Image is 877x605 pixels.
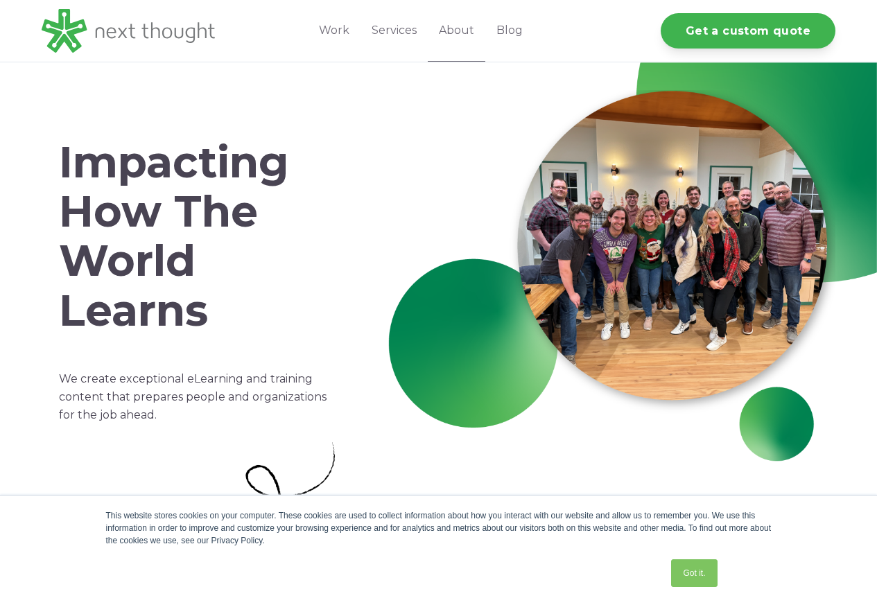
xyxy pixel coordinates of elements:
span: We create exceptional eLearning and training content that prepares people and organizations for t... [59,372,327,421]
a: Get a custom quote [661,13,835,49]
div: This website stores cookies on your computer. These cookies are used to collect information about... [106,509,772,547]
img: Arrow [240,442,337,548]
span: Impacting How The World Learns [59,136,289,337]
img: NTGroup [383,90,835,467]
img: LG - NextThought Logo [42,9,215,53]
a: Got it. [671,559,717,587]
